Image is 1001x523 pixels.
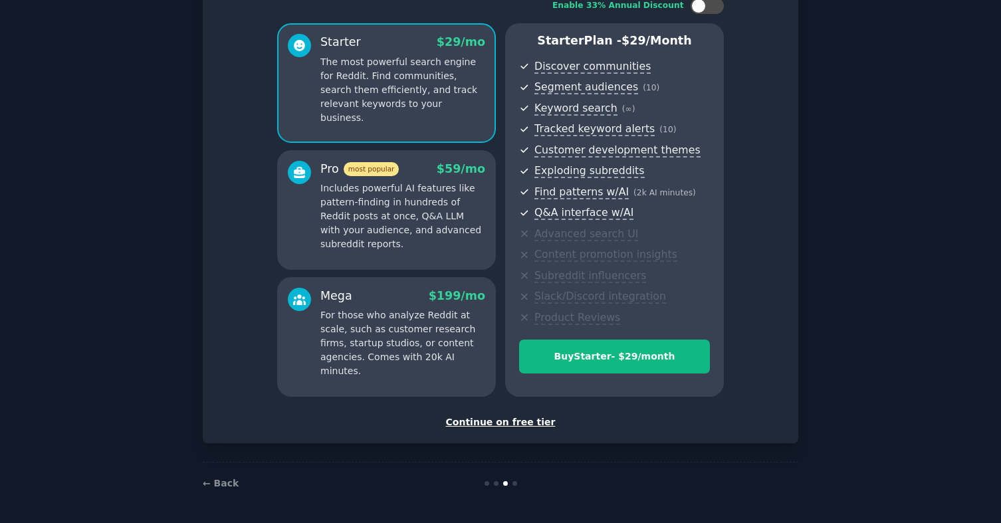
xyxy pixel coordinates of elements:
[534,60,651,74] span: Discover communities
[534,206,633,220] span: Q&A interface w/AI
[659,125,676,134] span: ( 10 )
[534,311,620,325] span: Product Reviews
[519,340,710,373] button: BuyStarter- $29/month
[519,33,710,49] p: Starter Plan -
[534,185,629,199] span: Find patterns w/AI
[534,102,617,116] span: Keyword search
[344,162,399,176] span: most popular
[520,350,709,364] div: Buy Starter - $ 29 /month
[622,104,635,114] span: ( ∞ )
[320,161,399,177] div: Pro
[534,227,638,241] span: Advanced search UI
[429,289,485,302] span: $ 199 /mo
[534,122,655,136] span: Tracked keyword alerts
[534,290,666,304] span: Slack/Discord integration
[534,80,638,94] span: Segment audiences
[621,34,692,47] span: $ 29 /month
[437,35,485,49] span: $ 29 /mo
[217,415,784,429] div: Continue on free tier
[643,83,659,92] span: ( 10 )
[320,288,352,304] div: Mega
[534,144,701,157] span: Customer development themes
[437,162,485,175] span: $ 59 /mo
[320,308,485,378] p: For those who analyze Reddit at scale, such as customer research firms, startup studios, or conte...
[320,181,485,251] p: Includes powerful AI features like pattern-finding in hundreds of Reddit posts at once, Q&A LLM w...
[320,34,361,51] div: Starter
[534,248,677,262] span: Content promotion insights
[320,55,485,125] p: The most powerful search engine for Reddit. Find communities, search them efficiently, and track ...
[633,188,696,197] span: ( 2k AI minutes )
[534,164,644,178] span: Exploding subreddits
[203,478,239,488] a: ← Back
[534,269,646,283] span: Subreddit influencers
